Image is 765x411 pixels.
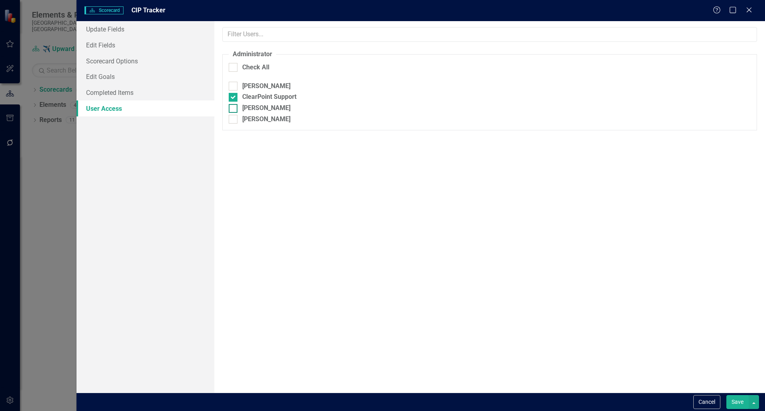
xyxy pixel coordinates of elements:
[242,115,290,124] div: [PERSON_NAME]
[76,100,214,116] a: User Access
[242,63,269,72] div: Check All
[76,21,214,37] a: Update Fields
[84,6,124,14] span: Scorecard
[242,82,290,91] div: [PERSON_NAME]
[222,27,757,42] input: Filter Users...
[76,53,214,69] a: Scorecard Options
[229,50,276,59] legend: Administrator
[76,37,214,53] a: Edit Fields
[76,69,214,85] a: Edit Goals
[242,92,296,102] div: ClearPoint Support
[76,85,214,100] a: Completed Items
[726,395,749,409] button: Save
[131,6,165,14] span: CIP Tracker
[242,104,290,113] div: [PERSON_NAME]
[693,395,720,409] button: Cancel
